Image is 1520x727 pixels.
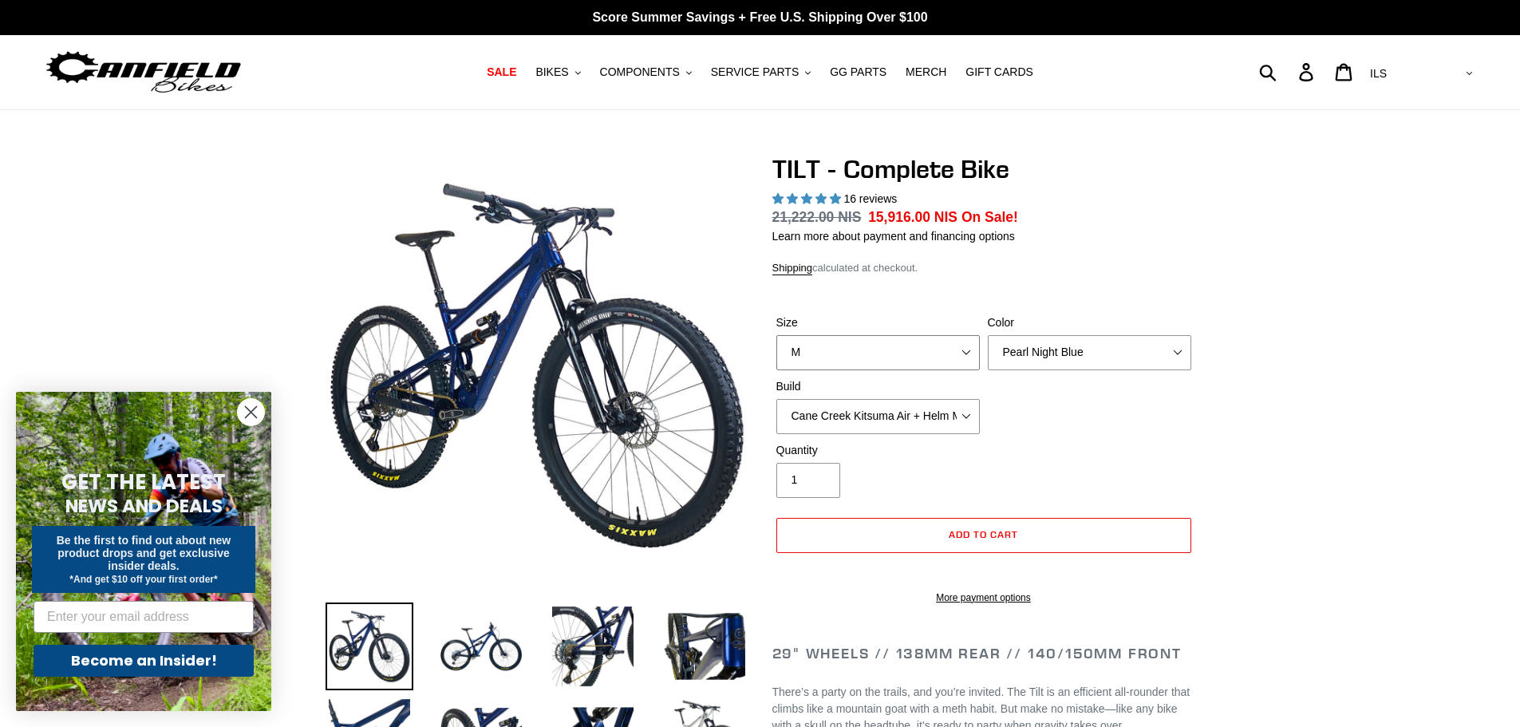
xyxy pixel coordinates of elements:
input: Search [1268,54,1309,89]
button: Become an Insider! [34,645,254,677]
span: Add to cart [949,528,1018,540]
input: Enter your email address [34,601,254,633]
a: Learn more about payment and financing options [772,230,1015,243]
img: Load image into Gallery viewer, TILT - Complete Bike [326,603,413,690]
span: NEWS AND DEALS [65,493,223,519]
span: On Sale! [961,207,1018,227]
h2: 29" Wheels // 138mm Rear // 140/150mm Front [772,645,1195,662]
button: BIKES [527,61,588,83]
span: GG PARTS [830,65,886,79]
button: Add to cart [776,518,1191,553]
span: 15,916.00 NIS [868,209,957,225]
a: More payment options [776,591,1191,605]
div: calculated at checkout. [772,260,1195,276]
span: MERCH [906,65,946,79]
span: SALE [487,65,516,79]
a: Shipping [772,262,813,275]
a: SALE [479,61,524,83]
label: Color [988,314,1191,331]
label: Size [776,314,980,331]
span: 16 reviews [843,192,897,205]
img: Load image into Gallery viewer, TILT - Complete Bike [549,603,637,690]
span: SERVICE PARTS [711,65,799,79]
button: SERVICE PARTS [703,61,819,83]
span: GIFT CARDS [965,65,1033,79]
label: Build [776,378,980,395]
span: 5.00 stars [772,192,844,205]
s: 21,222.00 NIS [772,209,862,225]
img: Canfield Bikes [44,47,243,97]
img: Load image into Gallery viewer, TILT - Complete Bike [661,603,748,690]
span: BIKES [535,65,568,79]
span: COMPONENTS [600,65,680,79]
label: Quantity [776,442,980,459]
h1: TILT - Complete Bike [772,154,1195,184]
span: GET THE LATEST [61,468,226,496]
button: Close dialog [237,398,265,426]
span: Be the first to find out about new product drops and get exclusive insider deals. [57,534,231,572]
img: Load image into Gallery viewer, TILT - Complete Bike [437,603,525,690]
span: *And get $10 off your first order* [69,574,217,585]
a: GG PARTS [822,61,894,83]
a: MERCH [898,61,954,83]
button: COMPONENTS [592,61,700,83]
a: GIFT CARDS [957,61,1041,83]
